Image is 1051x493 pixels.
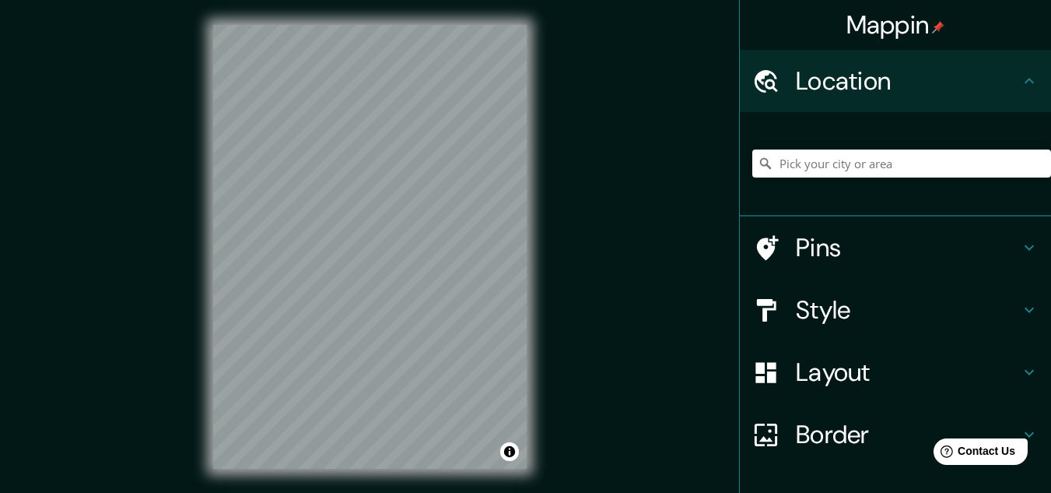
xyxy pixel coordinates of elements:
[740,341,1051,403] div: Layout
[796,232,1020,263] h4: Pins
[740,279,1051,341] div: Style
[796,294,1020,326] h4: Style
[796,419,1020,450] h4: Border
[740,403,1051,466] div: Border
[932,21,944,33] img: pin-icon.png
[846,9,945,40] h4: Mappin
[913,432,1034,476] iframe: Help widget launcher
[213,25,527,469] canvas: Map
[796,357,1020,388] h4: Layout
[796,65,1020,97] h4: Location
[500,442,519,461] button: Toggle attribution
[740,50,1051,112] div: Location
[752,150,1051,178] input: Pick your city or area
[740,217,1051,279] div: Pins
